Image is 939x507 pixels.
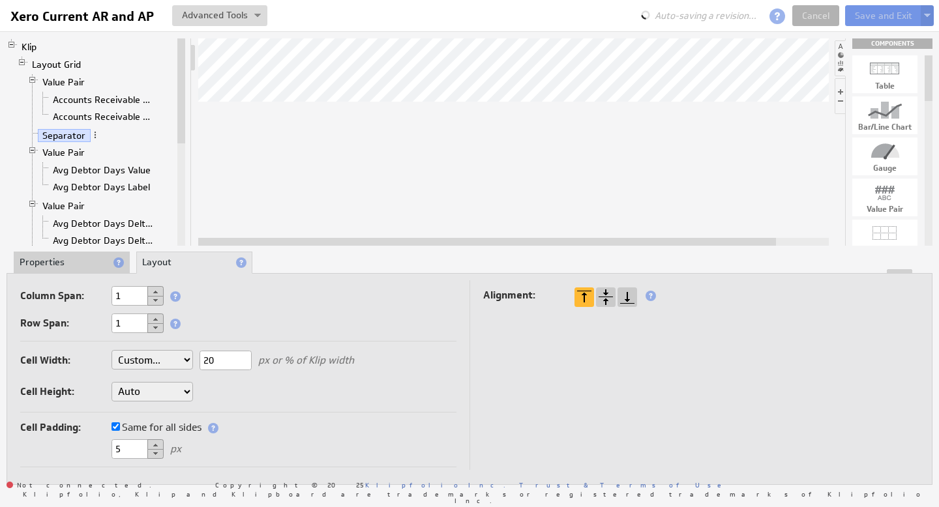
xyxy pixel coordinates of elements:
a: Separator [38,129,91,142]
label: Cell Height: [20,383,112,401]
label: Alignment: [483,286,574,304]
button: Save and Exit [845,5,922,26]
span: More actions [91,130,100,139]
li: Hide or show the component palette [835,40,846,76]
a: Value Pair [38,76,90,89]
a: Avg Debtor Days Value [48,164,156,177]
li: Layout [136,252,252,274]
img: spinner.svg [639,8,652,22]
div: Table [852,82,917,90]
li: Properties [14,252,130,274]
a: Avg Debtor Days Delta Value [48,217,159,230]
a: Cancel [792,5,839,26]
a: Accounts Receivable Label [48,110,159,123]
a: Klip [17,40,42,53]
a: Value Pair [38,146,90,159]
span: Not connected. [7,482,151,489]
input: Xero Current AR and AP [5,5,164,27]
a: Layout Grid [27,58,86,71]
label: px or % of Klip width [258,355,354,365]
img: button-savedrop.png [254,14,261,19]
div: Value Pair [852,205,917,213]
label: Same for all sides [112,418,201,437]
label: Column Span: [20,287,112,305]
div: Gauge [852,164,917,172]
span: Klipfolio, Klip and Klipboard are trademarks or registered trademarks of Klipfolio Inc. [13,491,932,504]
a: Klipfolio Inc. [365,480,505,489]
span: Auto-saving a revision... [655,10,756,22]
input: Same for all sides [112,422,120,431]
a: Value Pair [38,199,90,212]
span: Copyright © 2025 [215,482,505,488]
a: Accounts Receivable Value [48,93,159,106]
label: Cell Width: [20,351,112,369]
label: px [170,444,181,454]
img: button-savedrop.png [924,14,931,19]
a: Trust & Terms of Use [519,480,730,489]
div: Bar/Line Chart [852,123,917,131]
label: Cell Padding: [20,418,112,437]
div: Drag & drop components onto the workspace [852,38,932,49]
a: Avg Debtor Days Delta Label [48,234,159,247]
li: Hide or show the component controls palette [835,78,845,114]
a: Avg Debtor Days Label [48,181,155,194]
label: Row Span: [20,314,112,332]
